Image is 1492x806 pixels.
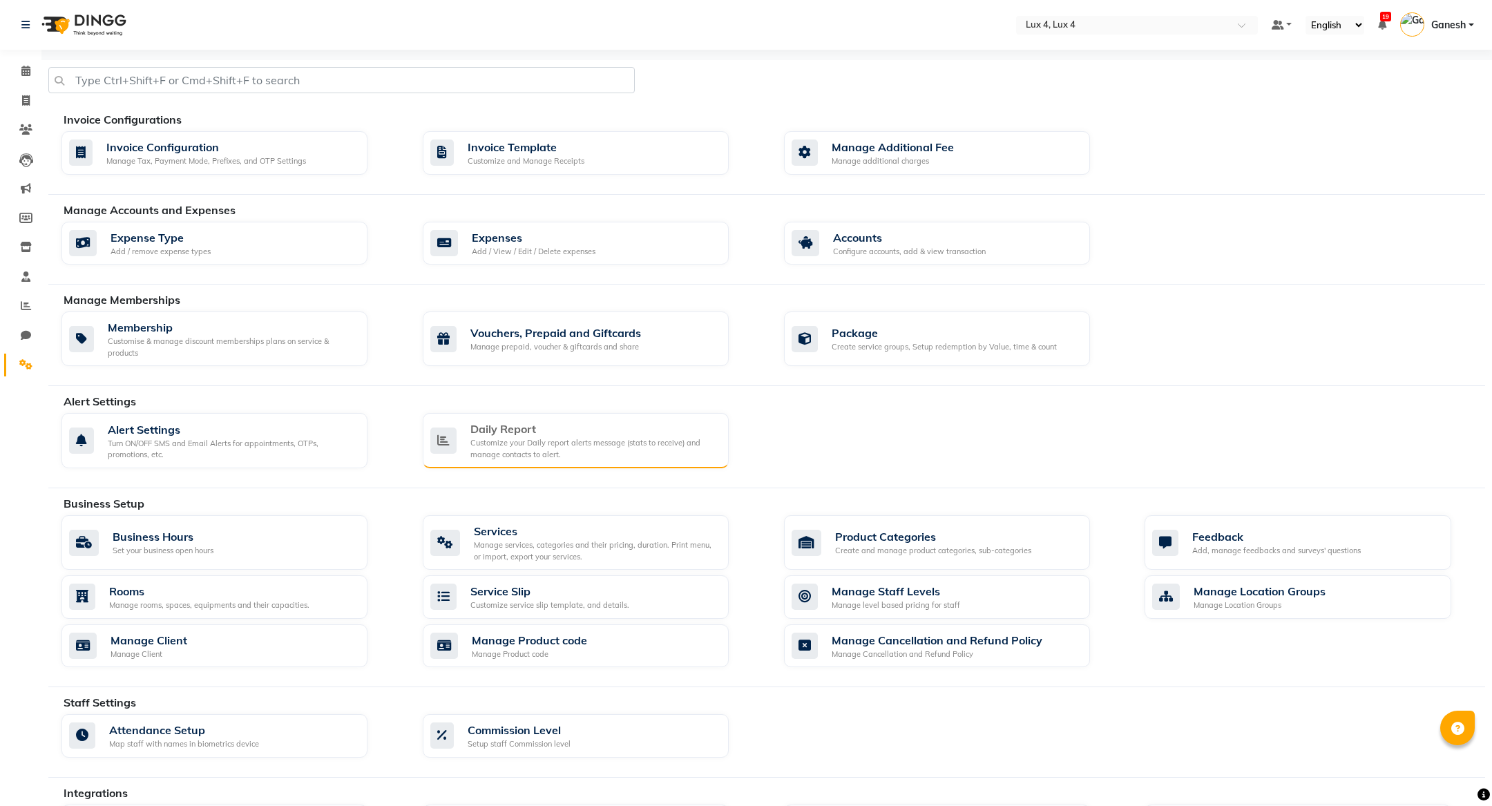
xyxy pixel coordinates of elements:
[61,515,402,570] a: Business HoursSet your business open hours
[111,246,211,258] div: Add / remove expense types
[470,341,641,353] div: Manage prepaid, voucher & giftcards and share
[423,575,763,619] a: Service SlipCustomize service slip template, and details.
[470,325,641,341] div: Vouchers, Prepaid and Giftcards
[468,155,584,167] div: Customize and Manage Receipts
[423,714,763,758] a: Commission LevelSetup staff Commission level
[423,222,763,265] a: ExpensesAdd / View / Edit / Delete expenses
[468,139,584,155] div: Invoice Template
[468,722,571,738] div: Commission Level
[472,246,595,258] div: Add / View / Edit / Delete expenses
[35,6,130,44] img: logo
[470,583,629,599] div: Service Slip
[113,528,213,545] div: Business Hours
[832,155,954,167] div: Manage additional charges
[111,632,187,649] div: Manage Client
[468,738,571,750] div: Setup staff Commission level
[423,515,763,570] a: ServicesManage services, categories and their pricing, duration. Print menu, or import, export yo...
[832,649,1042,660] div: Manage Cancellation and Refund Policy
[109,599,309,611] div: Manage rooms, spaces, equipments and their capacities.
[61,131,402,175] a: Invoice ConfigurationManage Tax, Payment Mode, Prefixes, and OTP Settings
[61,222,402,265] a: Expense TypeAdd / remove expense types
[474,539,718,562] div: Manage services, categories and their pricing, duration. Print menu, or import, export your servi...
[1378,19,1386,31] a: 19
[108,319,356,336] div: Membership
[835,545,1031,557] div: Create and manage product categories, sub-categories
[832,632,1042,649] div: Manage Cancellation and Refund Policy
[61,413,402,468] a: Alert SettingsTurn ON/OFF SMS and Email Alerts for appointments, OTPs, promotions, etc.
[784,575,1125,619] a: Manage Staff LevelsManage level based pricing for staff
[109,722,259,738] div: Attendance Setup
[784,624,1125,668] a: Manage Cancellation and Refund PolicyManage Cancellation and Refund Policy
[113,545,213,557] div: Set your business open hours
[1192,528,1361,545] div: Feedback
[835,528,1031,545] div: Product Categories
[833,246,986,258] div: Configure accounts, add & view transaction
[474,523,718,539] div: Services
[108,336,356,358] div: Customise & manage discount memberships plans on service & products
[833,229,986,246] div: Accounts
[784,131,1125,175] a: Manage Additional FeeManage additional charges
[1145,575,1485,619] a: Manage Location GroupsManage Location Groups
[423,131,763,175] a: Invoice TemplateCustomize and Manage Receipts
[423,311,763,366] a: Vouchers, Prepaid and GiftcardsManage prepaid, voucher & giftcards and share
[1145,515,1485,570] a: FeedbackAdd, manage feedbacks and surveys' questions
[423,624,763,668] a: Manage Product codeManage Product code
[1194,599,1326,611] div: Manage Location Groups
[61,311,402,366] a: MembershipCustomise & manage discount memberships plans on service & products
[106,155,306,167] div: Manage Tax, Payment Mode, Prefixes, and OTP Settings
[111,649,187,660] div: Manage Client
[472,649,587,660] div: Manage Product code
[61,714,402,758] a: Attendance SetupMap staff with names in biometrics device
[472,229,595,246] div: Expenses
[1380,12,1391,21] span: 19
[106,139,306,155] div: Invoice Configuration
[1400,12,1424,37] img: Ganesh
[832,599,960,611] div: Manage level based pricing for staff
[108,438,356,461] div: Turn ON/OFF SMS and Email Alerts for appointments, OTPs, promotions, etc.
[470,599,629,611] div: Customize service slip template, and details.
[1431,18,1466,32] span: Ganesh
[109,583,309,599] div: Rooms
[832,341,1057,353] div: Create service groups, Setup redemption by Value, time & count
[1192,545,1361,557] div: Add, manage feedbacks and surveys' questions
[784,222,1125,265] a: AccountsConfigure accounts, add & view transaction
[472,632,587,649] div: Manage Product code
[784,311,1125,366] a: PackageCreate service groups, Setup redemption by Value, time & count
[784,515,1125,570] a: Product CategoriesCreate and manage product categories, sub-categories
[832,583,960,599] div: Manage Staff Levels
[61,624,402,668] a: Manage ClientManage Client
[832,139,954,155] div: Manage Additional Fee
[48,67,635,93] input: Type Ctrl+Shift+F or Cmd+Shift+F to search
[61,575,402,619] a: RoomsManage rooms, spaces, equipments and their capacities.
[470,421,718,437] div: Daily Report
[1194,583,1326,599] div: Manage Location Groups
[109,738,259,750] div: Map staff with names in biometrics device
[470,437,718,460] div: Customize your Daily report alerts message (stats to receive) and manage contacts to alert.
[832,325,1057,341] div: Package
[423,413,763,468] a: Daily ReportCustomize your Daily report alerts message (stats to receive) and manage contacts to ...
[111,229,211,246] div: Expense Type
[108,421,356,438] div: Alert Settings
